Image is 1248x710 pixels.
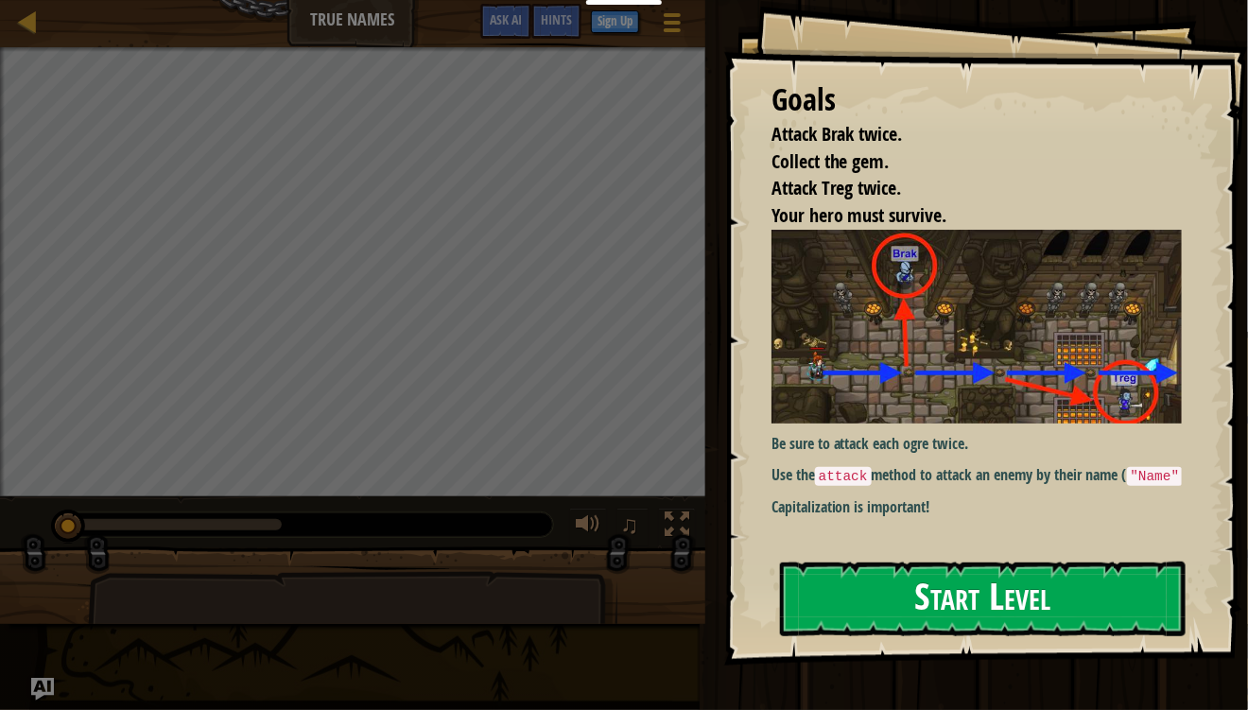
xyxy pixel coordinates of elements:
[569,508,607,546] button: Adjust volume
[771,496,1196,518] p: Capitalization is important!
[771,464,1196,487] p: Use the method to attack an enemy by their name ( ).
[658,508,696,546] button: Toggle fullscreen
[771,175,902,200] span: Attack Treg twice.
[31,678,54,701] button: Ask AI
[771,202,947,228] span: Your hero must survive.
[591,10,639,33] button: Sign Up
[748,148,1177,176] li: Collect the gem.
[1127,467,1184,486] code: "Name"
[748,121,1177,148] li: Attack Brak twice.
[771,78,1182,122] div: Goals
[771,230,1196,424] img: True names
[771,148,890,174] span: Collect the gem.
[620,511,639,539] span: ♫
[780,562,1186,636] button: Start Level
[649,4,696,48] button: Show game menu
[541,10,572,28] span: Hints
[748,175,1177,202] li: Attack Treg twice.
[748,202,1177,230] li: Your hero must survive.
[616,508,649,546] button: ♫
[815,467,872,486] code: attack
[480,4,531,39] button: Ask AI
[771,121,903,147] span: Attack Brak twice.
[771,433,1196,455] p: Be sure to attack each ogre twice.
[490,10,522,28] span: Ask AI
